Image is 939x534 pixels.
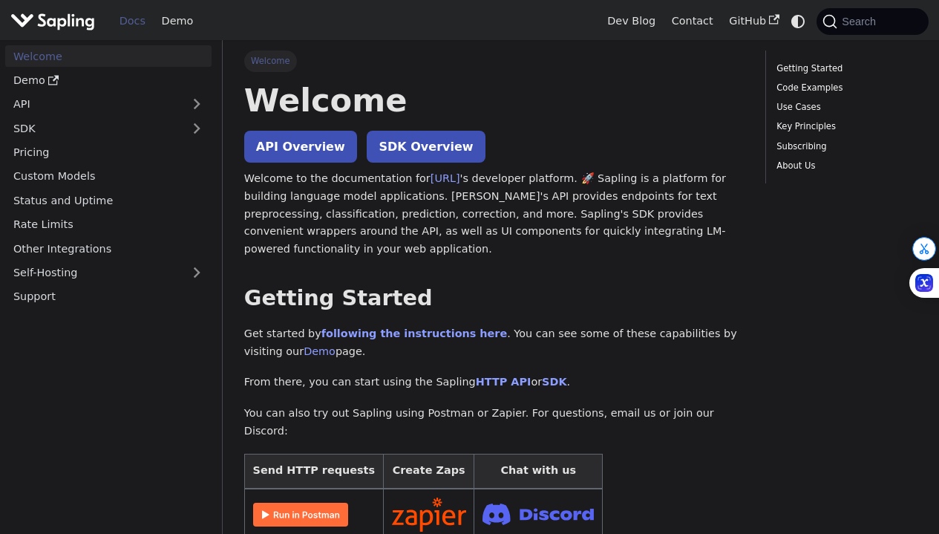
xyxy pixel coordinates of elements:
a: SDK [542,376,566,388]
p: Get started by . You can see some of these capabilities by visiting our page. [244,325,744,361]
a: Demo [5,70,212,91]
a: Self-Hosting [5,262,212,284]
span: Welcome [244,51,297,71]
p: Welcome to the documentation for 's developer platform. 🚀 Sapling is a platform for building lang... [244,170,744,258]
button: Expand sidebar category 'SDK' [182,117,212,139]
a: Contact [664,10,722,33]
a: HTTP API [476,376,531,388]
a: Sapling.aiSapling.ai [10,10,100,32]
button: Switch between dark and light mode (currently system mode) [788,10,809,32]
a: following the instructions here [321,328,507,339]
a: Key Principles [776,120,912,134]
a: Docs [111,10,154,33]
th: Chat with us [474,454,603,489]
img: Run in Postman [253,503,348,527]
a: Rate Limits [5,214,212,235]
a: Getting Started [776,62,912,76]
a: Use Cases [776,100,912,114]
a: Code Examples [776,81,912,95]
h2: Getting Started [244,285,744,312]
a: [URL] [431,172,460,184]
p: From there, you can start using the Sapling or . [244,374,744,391]
th: Send HTTP requests [244,454,383,489]
a: About Us [776,159,912,173]
img: Connect in Zapier [392,498,466,532]
a: Other Integrations [5,238,212,259]
button: Search (Command+K) [817,8,928,35]
span: Search [837,16,885,27]
img: Join Discord [482,499,594,530]
h1: Welcome [244,80,744,120]
a: Demo [154,10,201,33]
a: Status and Uptime [5,189,212,211]
button: Expand sidebar category 'API' [182,94,212,115]
a: Support [5,286,212,307]
a: SDK Overview [367,131,485,163]
nav: Breadcrumbs [244,51,744,71]
a: API [5,94,182,115]
a: Subscribing [776,140,912,154]
th: Create Zaps [383,454,474,489]
p: You can also try out Sapling using Postman or Zapier. For questions, email us or join our Discord: [244,405,744,440]
a: Demo [304,345,336,357]
a: Dev Blog [599,10,663,33]
a: Welcome [5,45,212,67]
a: API Overview [244,131,357,163]
img: Sapling.ai [10,10,95,32]
a: GitHub [721,10,787,33]
a: SDK [5,117,182,139]
a: Pricing [5,142,212,163]
a: Custom Models [5,166,212,187]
